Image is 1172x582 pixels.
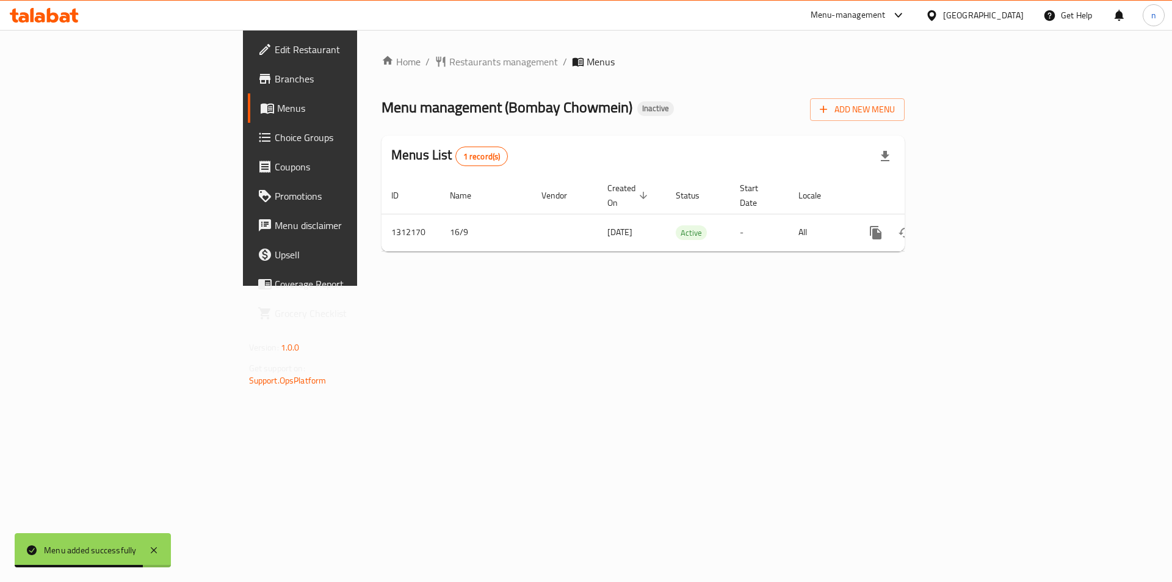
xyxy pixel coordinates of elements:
[676,226,707,240] span: Active
[275,189,429,203] span: Promotions
[541,188,583,203] span: Vendor
[44,544,137,557] div: Menu added successfully
[449,54,558,69] span: Restaurants management
[277,101,429,115] span: Menus
[275,247,429,262] span: Upsell
[455,147,508,166] div: Total records count
[852,177,988,214] th: Actions
[248,211,439,240] a: Menu disclaimer
[587,54,615,69] span: Menus
[275,277,429,291] span: Coverage Report
[281,340,300,355] span: 1.0.0
[637,103,674,114] span: Inactive
[249,340,279,355] span: Version:
[676,188,715,203] span: Status
[811,8,886,23] div: Menu-management
[249,360,305,376] span: Get support on:
[730,214,789,251] td: -
[391,146,508,166] h2: Menus List
[249,373,327,388] a: Support.OpsPlatform
[740,181,774,210] span: Start Date
[391,188,414,203] span: ID
[607,181,651,210] span: Created On
[248,240,439,269] a: Upsell
[248,299,439,328] a: Grocery Checklist
[382,93,632,121] span: Menu management ( Bombay Chowmein )
[450,188,487,203] span: Name
[275,130,429,145] span: Choice Groups
[275,218,429,233] span: Menu disclaimer
[1151,9,1156,22] span: n
[820,102,895,117] span: Add New Menu
[248,35,439,64] a: Edit Restaurant
[861,218,891,247] button: more
[248,152,439,181] a: Coupons
[275,71,429,86] span: Branches
[248,181,439,211] a: Promotions
[248,93,439,123] a: Menus
[607,224,632,240] span: [DATE]
[248,269,439,299] a: Coverage Report
[891,218,920,247] button: Change Status
[435,54,558,69] a: Restaurants management
[382,177,988,252] table: enhanced table
[382,54,905,69] nav: breadcrumb
[248,64,439,93] a: Branches
[440,214,532,251] td: 16/9
[248,123,439,152] a: Choice Groups
[275,306,429,321] span: Grocery Checklist
[810,98,905,121] button: Add New Menu
[456,151,508,162] span: 1 record(s)
[563,54,567,69] li: /
[798,188,837,203] span: Locale
[275,42,429,57] span: Edit Restaurant
[275,159,429,174] span: Coupons
[789,214,852,251] td: All
[943,9,1024,22] div: [GEOGRAPHIC_DATA]
[676,225,707,240] div: Active
[870,142,900,171] div: Export file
